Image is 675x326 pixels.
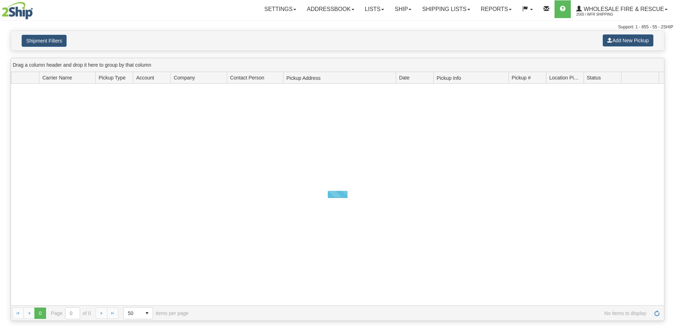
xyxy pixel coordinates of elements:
span: Pickup Address [286,72,396,83]
span: WHOLESALE FIRE & RESCUE [582,6,664,12]
a: Refresh [651,308,663,319]
a: WHOLESALE FIRE & RESCUE 2565 / WFR Shipping [571,0,673,18]
span: Status [587,74,601,81]
span: Page of 0 [51,307,91,319]
a: Shipping lists [417,0,475,18]
span: Page sizes drop down [123,307,153,319]
span: Date [399,74,410,81]
span: Company [174,74,195,81]
div: grid grouping header [11,58,664,72]
a: Ship [389,0,417,18]
span: Pickup Info [437,72,508,83]
span: Location Pickup [549,74,581,81]
span: Pickup # [512,74,531,81]
a: Addressbook [302,0,360,18]
button: Shipment Filters [22,35,67,47]
span: Carrier Name [42,74,72,81]
span: select [141,308,153,319]
span: items per page [123,307,189,319]
a: Reports [476,0,517,18]
span: Page 0 [34,308,46,319]
a: Settings [259,0,302,18]
span: 2565 / WFR Shipping [576,11,629,18]
div: Support: 1 - 855 - 55 - 2SHIP [2,24,673,30]
span: Account [136,74,154,81]
span: 50 [128,310,137,317]
button: Add New Pickup [603,34,653,46]
a: Lists [360,0,389,18]
span: Contact Person [230,74,264,81]
img: logo2565.jpg [2,2,33,20]
span: Pickup Type [99,74,125,81]
span: No items to display [198,310,646,316]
